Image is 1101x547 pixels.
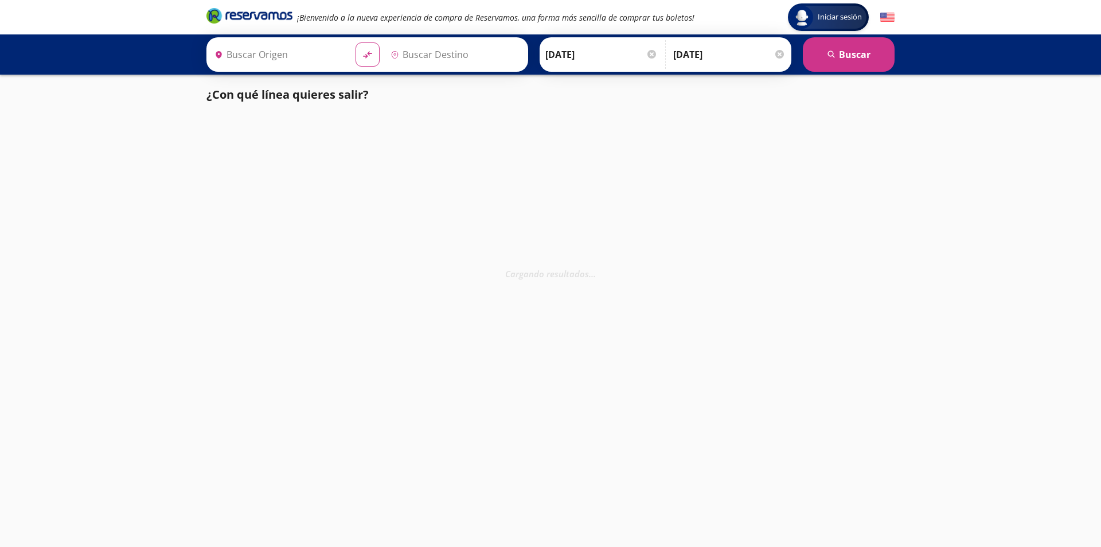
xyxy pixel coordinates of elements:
i: Brand Logo [206,7,292,24]
p: ¿Con qué línea quieres salir? [206,86,369,103]
input: Opcional [673,40,786,69]
button: Buscar [803,37,895,72]
input: Buscar Destino [386,40,522,69]
a: Brand Logo [206,7,292,28]
span: Iniciar sesión [813,11,866,23]
em: Cargando resultados [505,267,596,279]
span: . [591,267,594,279]
span: . [589,267,591,279]
em: ¡Bienvenido a la nueva experiencia de compra de Reservamos, una forma más sencilla de comprar tus... [297,12,694,23]
input: Elegir Fecha [545,40,658,69]
input: Buscar Origen [210,40,346,69]
button: English [880,10,895,25]
span: . [594,267,596,279]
